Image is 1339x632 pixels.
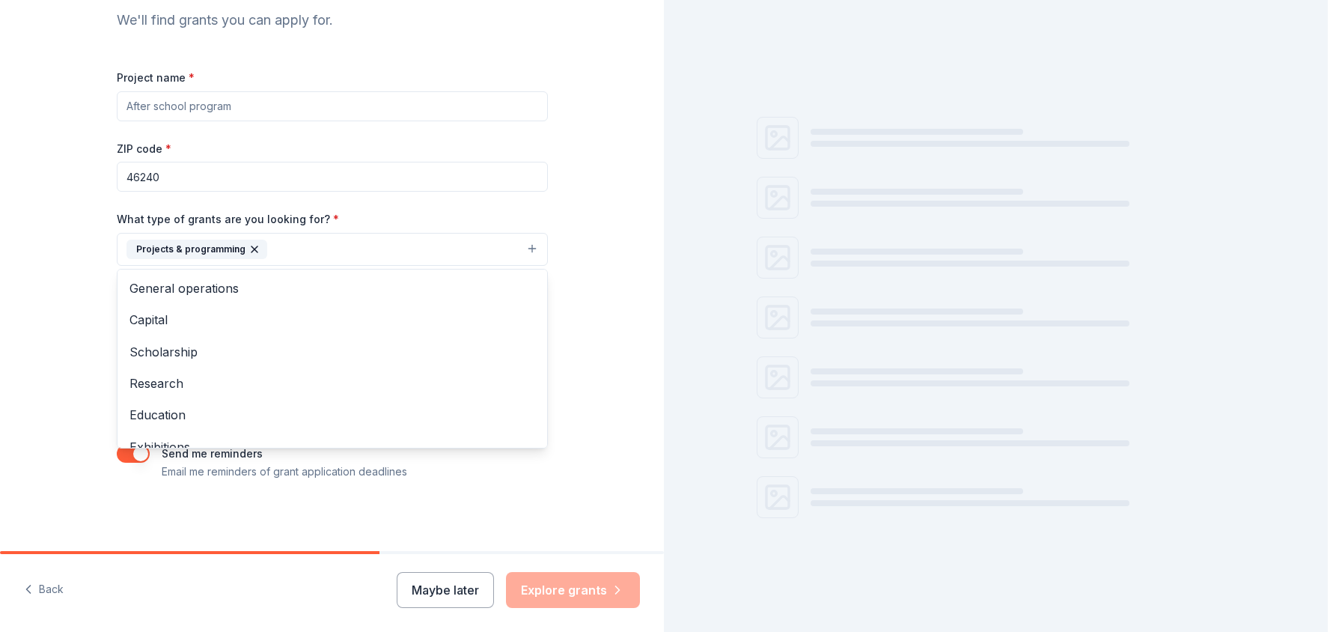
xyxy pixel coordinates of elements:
span: Scholarship [129,342,535,362]
span: General operations [129,279,535,298]
button: Projects & programming [117,233,548,266]
span: Education [129,405,535,425]
span: Capital [129,310,535,329]
div: Projects & programming [117,269,548,449]
div: Projects & programming [126,240,267,259]
span: Exhibitions [129,437,535,457]
span: Research [129,374,535,393]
